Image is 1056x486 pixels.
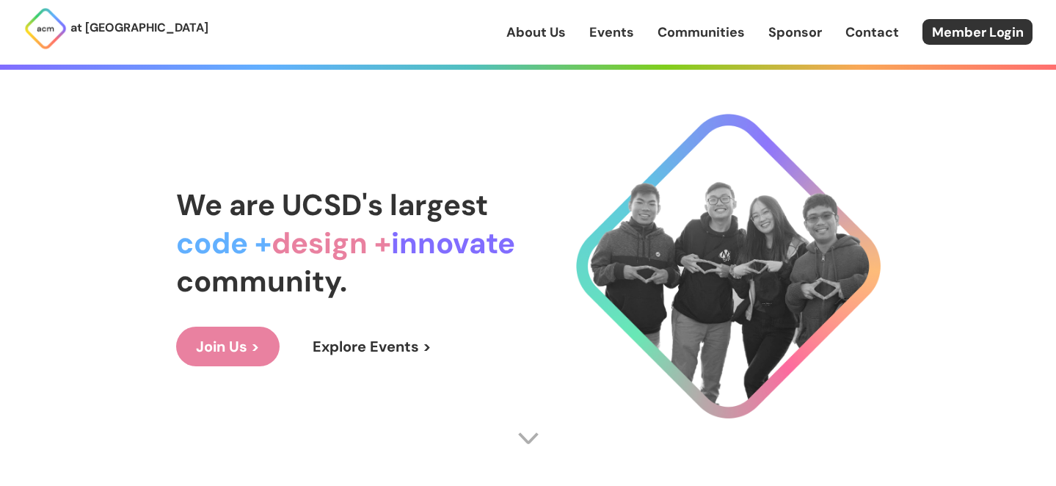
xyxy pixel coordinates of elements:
[176,186,488,224] span: We are UCSD's largest
[658,23,745,42] a: Communities
[272,224,391,262] span: design +
[845,23,899,42] a: Contact
[23,7,68,51] img: ACM Logo
[70,18,208,37] p: at [GEOGRAPHIC_DATA]
[293,327,451,366] a: Explore Events >
[506,23,566,42] a: About Us
[589,23,634,42] a: Events
[391,224,515,262] span: innovate
[23,7,208,51] a: at [GEOGRAPHIC_DATA]
[922,19,1033,45] a: Member Login
[176,327,280,366] a: Join Us >
[768,23,822,42] a: Sponsor
[517,427,539,449] img: Scroll Arrow
[176,262,347,300] span: community.
[176,224,272,262] span: code +
[576,114,881,418] img: Cool Logo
